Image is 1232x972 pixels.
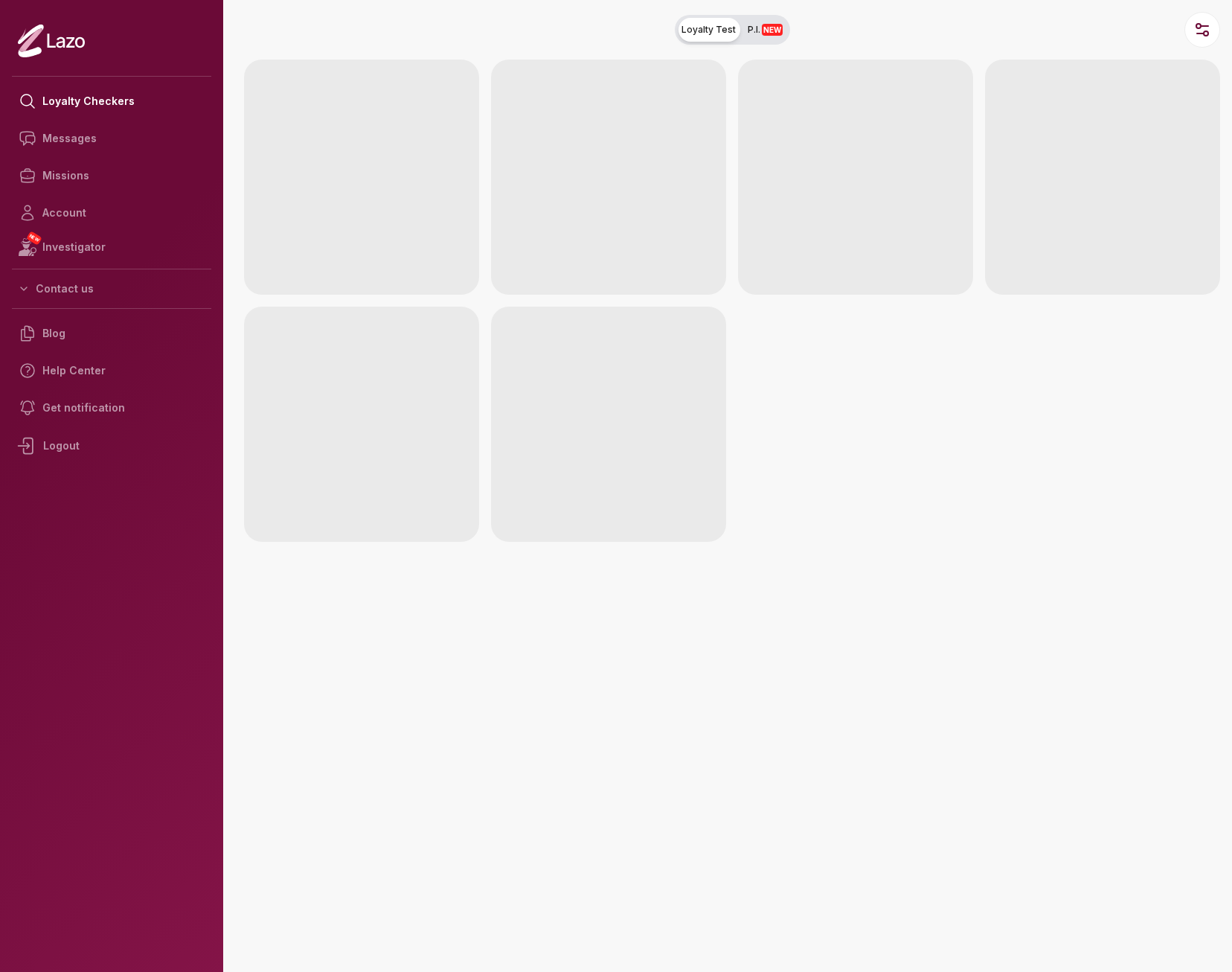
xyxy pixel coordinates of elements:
[12,83,211,120] a: Loyalty Checkers
[748,24,783,36] span: P.I.
[12,426,211,465] div: Logout
[12,157,211,194] a: Missions
[762,24,783,36] span: NEW
[12,231,211,263] a: NEWInvestigator
[12,352,211,389] a: Help Center
[681,24,736,36] span: Loyalty Test
[12,120,211,157] a: Messages
[12,315,211,352] a: Blog
[12,389,211,426] a: Get notification
[12,275,211,302] button: Contact us
[26,231,42,246] span: NEW
[12,194,211,231] a: Account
